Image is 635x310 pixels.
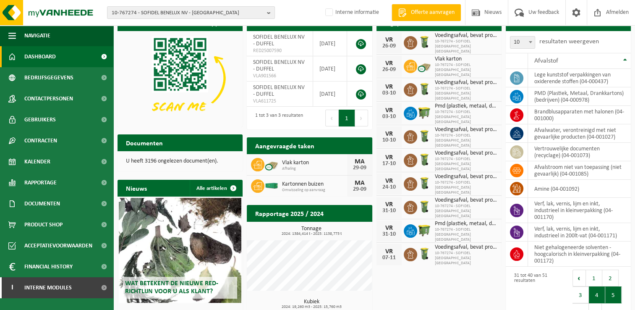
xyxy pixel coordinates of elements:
[381,60,397,67] div: VR
[253,73,306,79] span: VLA901566
[417,82,431,96] img: WB-0140-HPE-GN-50
[313,31,347,56] td: [DATE]
[528,87,631,106] td: PMD (Plastiek, Metaal, Drankkartons) (bedrijven) (04-000978)
[435,227,497,242] span: 10-767274 - SOFIDEL [GEOGRAPHIC_DATA] [GEOGRAPHIC_DATA]
[8,277,16,298] span: I
[339,110,355,126] button: 1
[381,67,397,73] div: 26-09
[435,173,497,180] span: Voedingsafval, bevat producten van dierlijke oorsprong, onverpakt, categorie 3
[247,137,323,154] h2: Aangevraagde taken
[355,110,368,126] button: Next
[528,143,631,161] td: vertrouwelijke documenten (recyclage) (04-001073)
[605,286,622,303] button: 5
[417,129,431,143] img: WB-0140-HPE-GN-50
[190,180,242,197] a: Alle artikelen
[253,59,305,72] span: SOFIDEL BENELUX NV - DUFFEL
[435,103,497,110] span: Pmd (plastiek, metaal, drankkartons) (bedrijven)
[381,84,397,90] div: VR
[510,36,535,49] span: 10
[247,205,332,221] h2: Rapportage 2025 / 2024
[119,198,241,303] a: Wat betekent de nieuwe RED-richtlijn voor u als klant?
[325,110,339,126] button: Previous
[586,270,602,286] button: 1
[528,161,631,180] td: afvalstroom niet van toepassing (niet gevaarlijk) (04-001085)
[409,8,457,17] span: Offerte aanvragen
[251,226,372,236] h3: Tonnage
[417,35,431,49] img: WB-0140-HPE-GN-50
[392,4,461,21] a: Offerte aanvragen
[24,151,50,172] span: Kalender
[528,223,631,242] td: verf, lak, vernis, lijm en inkt, industrieel in 200lt-vat (04-001171)
[125,280,218,295] span: Wat betekent de nieuwe RED-richtlijn voor u als klant?
[528,106,631,124] td: brandblusapparaten met halonen (04-001000)
[282,166,347,171] span: Afhaling
[528,198,631,223] td: verf, lak, vernis, lijm en inkt, industrieel in kleinverpakking (04-001170)
[381,43,397,49] div: 26-09
[381,255,397,261] div: 07-11
[118,134,171,151] h2: Documenten
[435,180,497,195] span: 10-767274 - SOFIDEL [GEOGRAPHIC_DATA] [GEOGRAPHIC_DATA]
[313,56,347,81] td: [DATE]
[435,133,497,148] span: 10-767274 - SOFIDEL [GEOGRAPHIC_DATA] [GEOGRAPHIC_DATA]
[417,152,431,167] img: WB-0140-HPE-GN-50
[381,225,397,231] div: VR
[435,63,497,78] span: 10-767274 - SOFIDEL [GEOGRAPHIC_DATA] [GEOGRAPHIC_DATA]
[251,109,303,127] div: 1 tot 3 van 3 resultaten
[251,299,372,309] h3: Kubiek
[417,200,431,214] img: WB-0140-HPE-GN-50
[351,158,368,165] div: MA
[118,180,155,196] h2: Nieuws
[435,56,497,63] span: Vlak karton
[534,58,558,64] span: Afvalstof
[435,251,497,266] span: 10-767274 - SOFIDEL [GEOGRAPHIC_DATA] [GEOGRAPHIC_DATA]
[253,84,305,97] span: SOFIDEL BENELUX NV - DUFFEL
[417,105,431,120] img: WB-1100-HPE-GN-50
[24,109,56,130] span: Gebruikers
[528,180,631,198] td: amine (04-001092)
[282,188,347,193] span: Omwisseling op aanvraag
[589,286,605,303] button: 4
[126,158,234,164] p: U heeft 3196 ongelezen document(en).
[435,197,497,204] span: Voedingsafval, bevat producten van dierlijke oorsprong, onverpakt, categorie 3
[528,69,631,87] td: lege kunststof verpakkingen van oxiderende stoffen (04-000437)
[24,88,73,109] span: Contactpersonen
[24,277,72,298] span: Interne modules
[310,221,371,238] a: Bekijk rapportage
[381,184,397,190] div: 24-10
[24,46,56,67] span: Dashboard
[107,6,275,19] button: 10-767274 - SOFIDEL BENELUX NV - [GEOGRAPHIC_DATA]
[435,126,497,133] span: Voedingsafval, bevat producten van dierlijke oorsprong, onverpakt, categorie 3
[381,131,397,137] div: VR
[351,187,368,192] div: 29-09
[381,90,397,96] div: 03-10
[381,137,397,143] div: 10-10
[381,208,397,214] div: 31-10
[572,270,586,286] button: Previous
[539,38,599,45] label: resultaten weergeven
[253,47,306,54] span: RED25007590
[24,214,63,235] span: Product Shop
[602,270,619,286] button: 2
[351,180,368,187] div: MA
[528,124,631,143] td: afvalwater, verontreinigd met niet gevaarlijke producten (04-001027)
[417,223,431,237] img: WB-1100-HPE-GN-50
[435,157,497,172] span: 10-767274 - SOFIDEL [GEOGRAPHIC_DATA] [GEOGRAPHIC_DATA]
[381,248,397,255] div: VR
[435,221,497,227] span: Pmd (plastiek, metaal, drankkartons) (bedrijven)
[313,81,347,107] td: [DATE]
[528,242,631,267] td: niet gehalogeneerde solventen - hoogcalorisch in kleinverpakking (04-001172)
[24,130,57,151] span: Contracten
[510,37,535,48] span: 10
[417,176,431,190] img: WB-0140-HPE-GN-50
[118,31,243,125] img: Download de VHEPlus App
[381,201,397,208] div: VR
[282,181,347,188] span: Kartonnen buizen
[24,193,60,214] span: Documenten
[253,98,306,105] span: VLA611725
[381,154,397,161] div: VR
[435,32,497,39] span: Voedingsafval, bevat producten van dierlijke oorsprong, onverpakt, categorie 3
[24,256,73,277] span: Financial History
[24,172,57,193] span: Rapportage
[435,110,497,125] span: 10-767274 - SOFIDEL [GEOGRAPHIC_DATA] [GEOGRAPHIC_DATA]
[253,34,305,47] span: SOFIDEL BENELUX NV - DUFFEL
